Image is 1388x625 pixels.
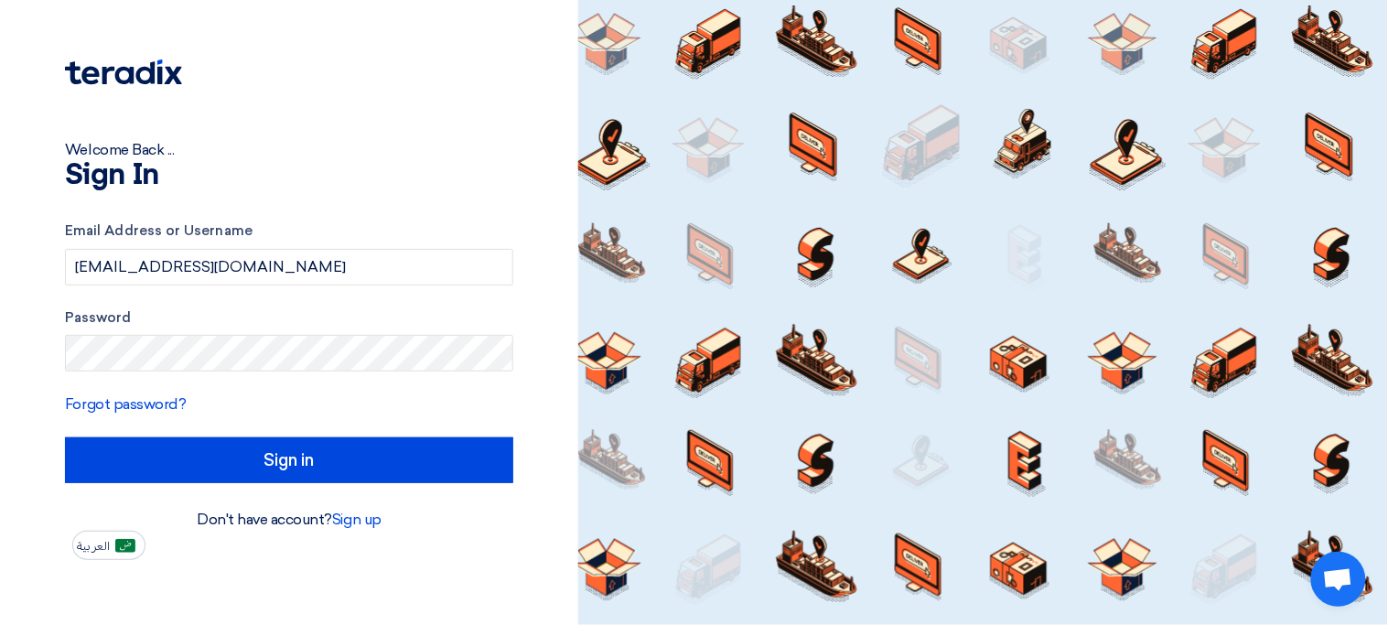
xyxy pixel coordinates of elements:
a: Forgot password? [65,395,186,413]
input: Enter your business email or username [65,249,513,286]
a: Sign up [332,511,382,528]
label: Password [65,307,513,329]
input: Sign in [65,437,513,483]
label: Email Address or Username [65,221,513,242]
div: Welcome Back ... [65,139,513,161]
span: العربية [77,540,110,553]
h1: Sign In [65,161,513,190]
div: Don't have account? [65,509,513,531]
button: العربية [72,531,145,560]
a: Open chat [1311,552,1366,607]
img: Teradix logo [65,59,182,85]
img: ar-AR.png [115,539,135,553]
